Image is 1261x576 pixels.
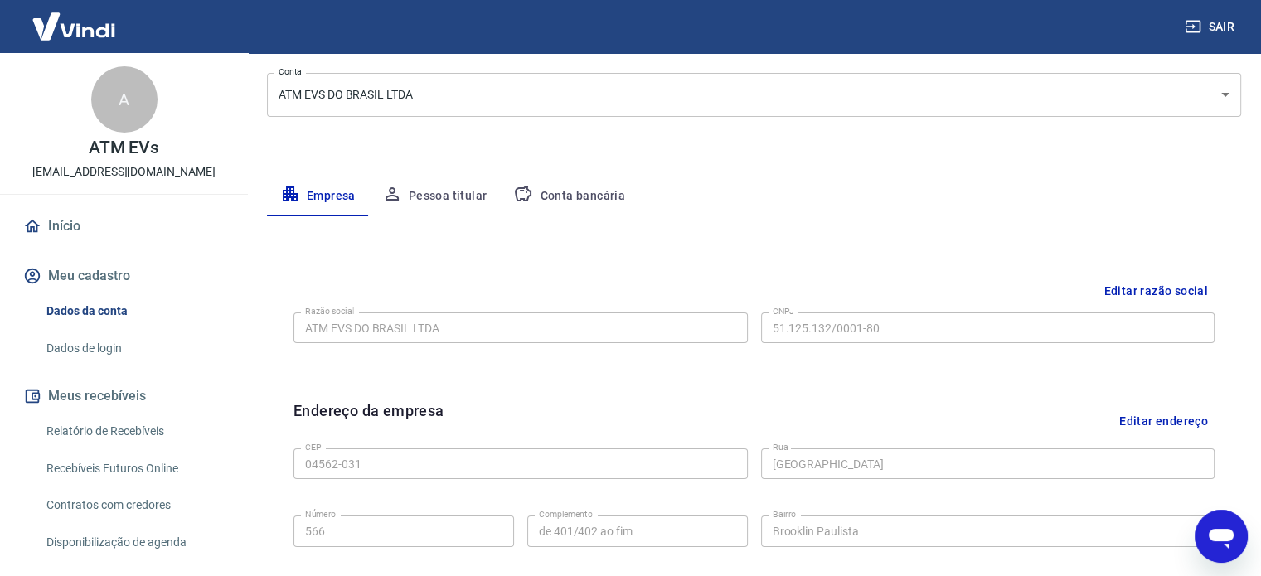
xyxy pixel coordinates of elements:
[40,488,228,522] a: Contratos com credores
[40,332,228,365] a: Dados de login
[305,441,321,453] label: CEP
[773,305,794,317] label: CNPJ
[267,177,369,216] button: Empresa
[305,508,336,520] label: Número
[267,73,1241,117] div: ATM EVS DO BRASIL LTDA
[20,378,228,414] button: Meus recebíveis
[773,441,788,453] label: Rua
[40,414,228,448] a: Relatório de Recebíveis
[369,177,501,216] button: Pessoa titular
[40,452,228,486] a: Recebíveis Futuros Online
[91,66,158,133] div: A
[1097,276,1215,307] button: Editar razão social
[305,305,354,317] label: Razão social
[1195,510,1248,563] iframe: Botão para abrir a janela de mensagens, conversa em andamento
[89,139,160,157] p: ATM EVs
[40,525,228,559] a: Disponibilização de agenda
[20,1,128,51] img: Vindi
[20,208,228,244] a: Início
[32,163,216,181] p: [EMAIL_ADDRESS][DOMAIN_NAME]
[539,508,593,520] label: Complemento
[279,65,302,78] label: Conta
[1181,12,1241,42] button: Sair
[500,177,638,216] button: Conta bancária
[773,508,796,520] label: Bairro
[40,294,228,328] a: Dados da conta
[1113,399,1215,442] button: Editar endereço
[293,399,444,442] h6: Endereço da empresa
[20,258,228,294] button: Meu cadastro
